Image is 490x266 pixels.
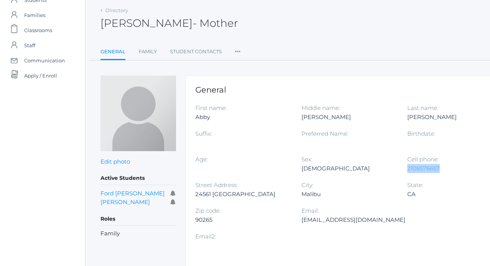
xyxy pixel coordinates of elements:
[100,158,130,165] a: Edit photo
[301,190,396,199] div: Malibu
[195,104,227,111] label: First name:
[407,104,438,111] label: Last name:
[139,44,157,59] a: Family
[170,44,222,59] a: Student Contacts
[407,165,440,172] a: 2108576657
[24,38,35,53] span: Staff
[301,164,396,173] div: [DEMOGRAPHIC_DATA]
[407,181,423,189] label: State:
[170,190,176,196] i: Receives communications for this student
[195,215,290,224] div: 90265
[407,156,439,163] label: Cell phone:
[195,207,221,214] label: Zip code:
[301,113,396,122] div: [PERSON_NAME]
[24,8,45,23] span: Families
[301,181,314,189] label: City:
[301,207,319,214] label: Email:
[100,213,176,226] h5: Roles
[193,17,238,29] span: - Mother
[24,68,57,83] span: Apply / Enroll
[195,113,290,122] div: Abby
[301,130,348,137] label: Preferred Name:
[100,198,150,206] a: [PERSON_NAME]
[195,130,212,137] label: Suffix:
[301,156,312,163] label: Sex:
[100,229,176,238] li: Family
[170,199,176,205] i: Receives communications for this student
[105,7,128,13] a: Directory
[24,23,52,38] span: Classrooms
[195,156,208,163] label: Age:
[100,190,165,197] a: Ford [PERSON_NAME]
[100,44,125,60] a: General
[301,104,340,111] label: Middle name:
[24,53,65,68] span: Communication
[301,215,405,224] div: [EMAIL_ADDRESS][DOMAIN_NAME]
[100,76,176,151] img: Abby McCollum
[195,190,290,199] div: 24561 [GEOGRAPHIC_DATA]
[100,17,238,29] h2: [PERSON_NAME]
[195,233,216,240] label: Email2:
[407,130,435,137] label: Birthdate:
[195,181,238,189] label: Street Address:
[100,172,176,185] h5: Active Students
